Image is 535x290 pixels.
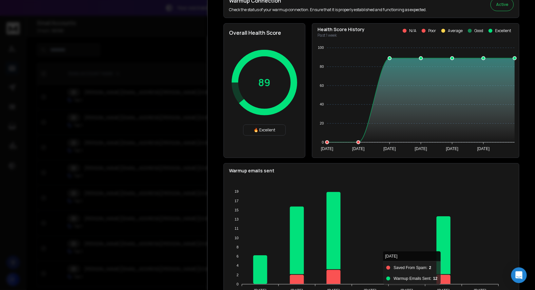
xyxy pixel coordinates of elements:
[235,236,239,240] tspan: 10
[318,46,324,50] tspan: 100
[428,28,436,33] p: Poor
[235,190,239,194] tspan: 19
[229,7,427,12] p: Check the status of your warmup connection. Ensure that it is properly established and functionin...
[235,217,239,221] tspan: 13
[237,282,239,286] tspan: 0
[237,264,239,268] tspan: 4
[237,254,239,258] tspan: 6
[237,245,239,249] tspan: 8
[477,146,490,151] tspan: [DATE]
[511,267,527,283] div: Open Intercom Messenger
[415,146,427,151] tspan: [DATE]
[235,208,239,212] tspan: 15
[352,146,365,151] tspan: [DATE]
[258,77,271,88] p: 89
[243,125,286,136] div: 🔥 Excellent
[322,140,324,144] tspan: 0
[320,121,324,125] tspan: 20
[320,65,324,68] tspan: 80
[235,199,239,203] tspan: 17
[235,227,239,231] tspan: 11
[237,273,239,277] tspan: 2
[383,146,396,151] tspan: [DATE]
[317,33,365,38] p: Past 1 week
[448,28,463,33] p: Average
[320,103,324,106] tspan: 40
[446,146,458,151] tspan: [DATE]
[317,26,365,33] p: Health Score History
[409,28,416,33] p: N/A
[474,28,483,33] p: Good
[229,29,300,37] h2: Overall Health Score
[320,84,324,87] tspan: 60
[321,146,333,151] tspan: [DATE]
[495,28,511,33] p: Excellent
[229,167,514,174] p: Warmup emails sent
